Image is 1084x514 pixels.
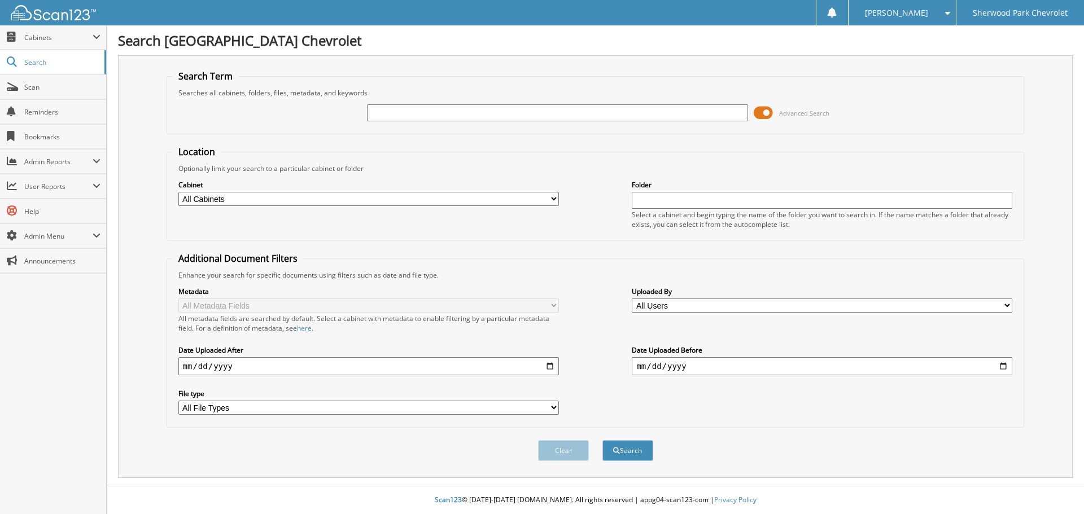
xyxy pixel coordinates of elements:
[11,5,96,20] img: scan123-logo-white.svg
[173,146,221,158] legend: Location
[178,345,559,355] label: Date Uploaded After
[24,207,100,216] span: Help
[779,109,829,117] span: Advanced Search
[632,180,1012,190] label: Folder
[24,182,93,191] span: User Reports
[714,495,757,504] a: Privacy Policy
[632,345,1012,355] label: Date Uploaded Before
[973,10,1068,16] span: Sherwood Park Chevrolet
[24,157,93,166] span: Admin Reports
[24,33,93,42] span: Cabinets
[173,70,238,82] legend: Search Term
[538,440,589,461] button: Clear
[24,256,100,266] span: Announcements
[602,440,653,461] button: Search
[173,164,1019,173] div: Optionally limit your search to a particular cabinet or folder
[178,389,559,398] label: File type
[632,210,1012,229] div: Select a cabinet and begin typing the name of the folder you want to search in. If the name match...
[297,323,312,333] a: here
[118,31,1073,50] h1: Search [GEOGRAPHIC_DATA] Chevrolet
[435,495,462,504] span: Scan123
[178,287,559,296] label: Metadata
[173,88,1019,98] div: Searches all cabinets, folders, files, metadata, and keywords
[24,132,100,142] span: Bookmarks
[178,314,559,333] div: All metadata fields are searched by default. Select a cabinet with metadata to enable filtering b...
[107,486,1084,514] div: © [DATE]-[DATE] [DOMAIN_NAME]. All rights reserved | appg04-scan123-com |
[178,180,559,190] label: Cabinet
[24,107,100,117] span: Reminders
[24,82,100,92] span: Scan
[865,10,928,16] span: [PERSON_NAME]
[178,357,559,375] input: start
[632,287,1012,296] label: Uploaded By
[173,270,1019,280] div: Enhance your search for specific documents using filters such as date and file type.
[173,252,303,265] legend: Additional Document Filters
[632,357,1012,375] input: end
[24,58,99,67] span: Search
[24,231,93,241] span: Admin Menu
